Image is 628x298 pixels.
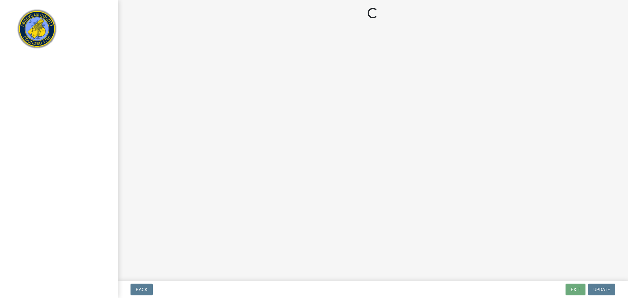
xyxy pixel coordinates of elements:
[136,287,148,292] span: Back
[588,284,615,295] button: Update
[13,7,61,55] img: Abbeville County, South Carolina
[593,287,610,292] span: Update
[131,284,153,295] button: Back
[566,284,585,295] button: Exit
